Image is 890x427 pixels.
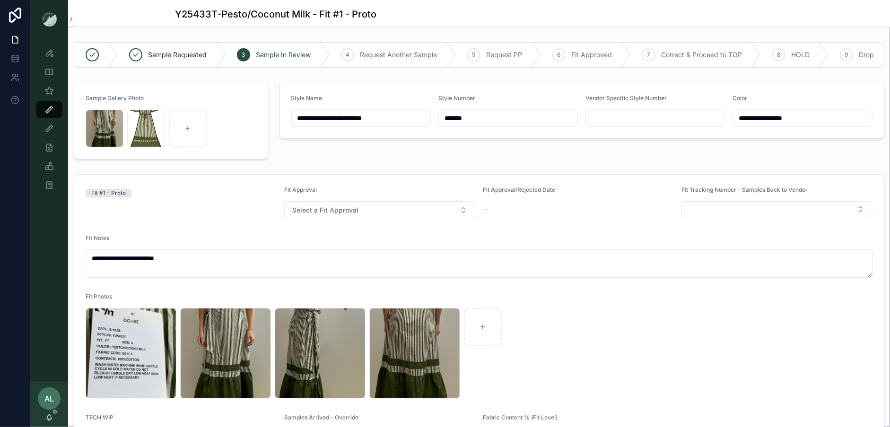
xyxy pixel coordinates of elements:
span: Fit Approval [284,186,317,193]
img: App logo [42,11,57,26]
span: Request PP [486,50,522,60]
span: Fabric Content % (Fit Level) [483,414,558,421]
button: Select Button [284,201,475,219]
span: -- [483,204,489,213]
span: Fit Approval/Rejected Date [483,186,555,193]
span: 6 [558,51,561,59]
span: 4 [346,51,349,59]
span: Drop [859,50,874,60]
span: Select a Fit Approval [292,205,358,215]
span: 7 [647,51,651,59]
span: Sample In Review [256,50,311,60]
span: Sample Requested [148,50,207,60]
span: Fit Approved [571,50,612,60]
span: 8 [777,51,781,59]
span: Sample Gallery Photo [86,94,144,102]
span: Request Another Sample [360,50,437,60]
h1: Y25433T-Pesto/Coconut Milk - Fit #1 - Proto [175,8,376,21]
span: Samples Arrived - Override [284,414,358,421]
span: HOLD [791,50,810,60]
span: Fit Notes [86,234,109,241]
span: Correct & Proceed to TOP [661,50,742,60]
span: Style Name [291,94,323,102]
span: TECH WIP [86,414,113,421]
span: Vendor Specific Style Number [585,94,667,102]
span: Fit Photos [86,293,112,300]
span: 5 [472,51,476,59]
span: 9 [845,51,848,59]
div: scrollable content [30,38,68,206]
span: 3 [242,51,245,59]
span: AL [44,393,54,404]
span: Fit Tracking Number - Samples Back to Vendor [681,186,808,193]
span: Color [733,94,748,102]
div: Fit #1 - Proto [91,189,126,197]
span: Style Number [438,94,475,102]
button: Select Button [681,201,873,217]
